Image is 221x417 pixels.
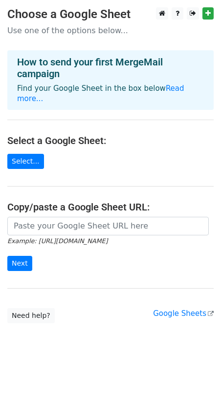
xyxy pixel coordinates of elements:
h4: Copy/paste a Google Sheet URL: [7,201,214,213]
h4: Select a Google Sheet: [7,135,214,146]
small: Example: [URL][DOMAIN_NAME] [7,237,108,245]
a: Read more... [17,84,184,103]
a: Need help? [7,308,55,323]
a: Google Sheets [153,309,214,318]
p: Use one of the options below... [7,25,214,36]
input: Next [7,256,32,271]
h3: Choose a Google Sheet [7,7,214,21]
input: Paste your Google Sheet URL here [7,217,209,235]
h4: How to send your first MergeMail campaign [17,56,204,80]
a: Select... [7,154,44,169]
p: Find your Google Sheet in the box below [17,83,204,104]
